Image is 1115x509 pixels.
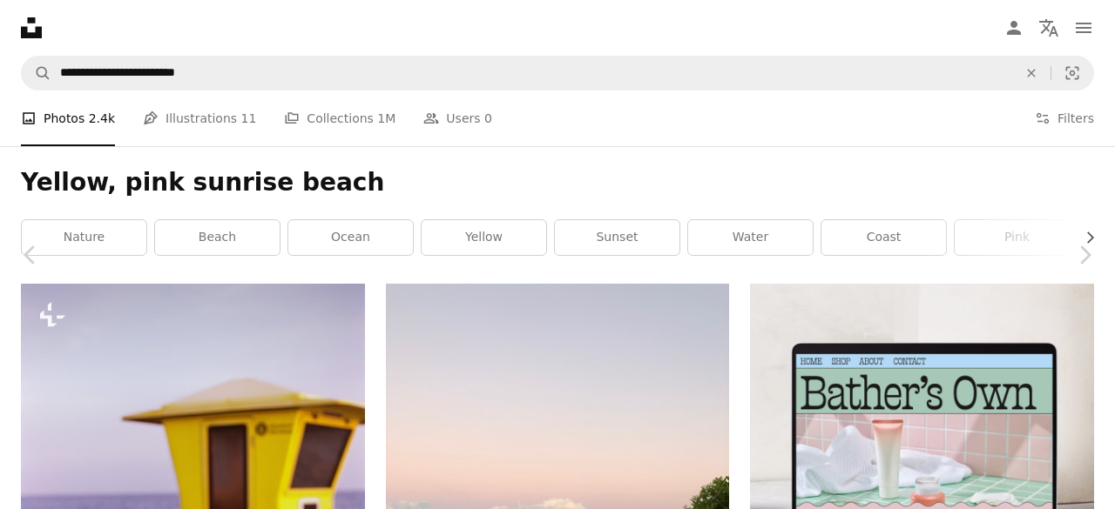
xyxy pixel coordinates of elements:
[1054,171,1115,338] a: Next
[284,90,395,146] a: Collections 1M
[22,220,146,255] a: nature
[1012,57,1051,90] button: Clear
[821,220,946,255] a: coast
[1031,10,1066,45] button: Language
[241,109,257,128] span: 11
[484,109,492,128] span: 0
[377,109,395,128] span: 1M
[1066,10,1101,45] button: Menu
[143,90,256,146] a: Illustrations 11
[955,220,1079,255] a: pink
[1051,57,1093,90] button: Visual search
[688,220,813,255] a: water
[288,220,413,255] a: ocean
[21,167,1094,198] h1: Yellow, pink sunrise beach
[21,56,1094,90] form: Find visuals sitewide
[21,17,42,38] a: Home — Unsplash
[997,10,1031,45] a: Log in / Sign up
[423,90,492,146] a: Users 0
[555,220,679,255] a: sunset
[155,220,280,255] a: beach
[1035,90,1094,146] button: Filters
[422,220,546,255] a: yellow
[22,57,51,90] button: Search Unsplash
